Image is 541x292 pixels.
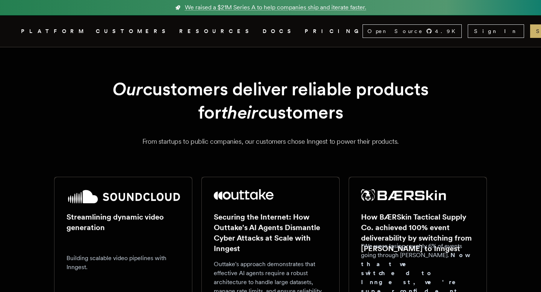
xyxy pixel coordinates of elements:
[435,27,460,35] span: 4.9 K
[185,3,366,12] span: We raised a $21M Series A to help companies ship and iterate faster.
[468,24,524,38] a: Sign In
[72,77,469,124] h1: customers deliver reliable products for customers
[263,27,296,36] a: DOCS
[179,27,254,36] button: RESOURCES
[214,189,274,200] img: Outtake
[221,101,258,123] em: their
[367,27,423,35] span: Open Source
[305,27,363,36] a: PRICING
[30,136,511,147] p: From startups to public companies, our customers chose Inngest to power their products.
[21,27,87,36] button: PLATFORM
[214,212,327,254] h2: Securing the Internet: How Outtake's AI Agents Dismantle Cyber Attacks at Scale with Inngest
[66,212,180,233] h2: Streamlining dynamic video generation
[96,27,170,36] a: CUSTOMERS
[361,212,475,254] h2: How BÆRSkin Tactical Supply Co. achieved 100% event deliverability by switching from [PERSON_NAME...
[361,189,446,201] img: BÆRSkin Tactical Supply Co.
[112,78,143,100] em: Our
[66,254,180,272] p: Building scalable video pipelines with Inngest.
[66,189,180,204] img: SoundCloud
